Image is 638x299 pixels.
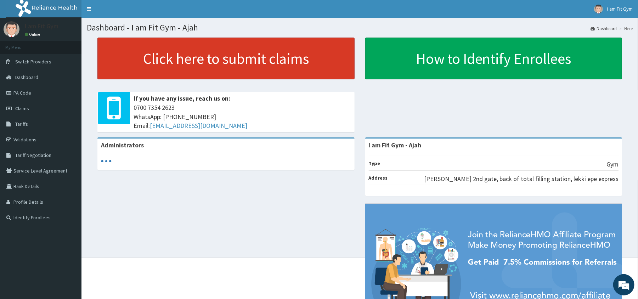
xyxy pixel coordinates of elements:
b: Type [369,160,380,167]
span: I am Fit Gym [607,6,633,12]
p: I am Fit Gym [25,23,58,29]
a: Dashboard [591,26,617,32]
span: Tariff Negotiation [15,152,51,158]
b: Administrators [101,141,144,149]
a: How to Identify Enrollees [365,38,622,79]
img: User Image [4,21,19,37]
p: Gym [606,160,619,169]
p: [PERSON_NAME] 2nd gate, back of total filling station, lekki epe express [424,174,619,184]
b: Address [369,175,388,181]
svg: audio-loading [101,156,112,167]
span: Tariffs [15,121,28,127]
h1: Dashboard - I am Fit Gym - Ajah [87,23,633,32]
a: [EMAIL_ADDRESS][DOMAIN_NAME] [150,122,247,130]
span: 0700 7354 2623 WhatsApp: [PHONE_NUMBER] Email: [134,103,351,130]
a: Click here to submit claims [97,38,355,79]
li: Here [617,26,633,32]
span: Dashboard [15,74,38,80]
img: User Image [594,5,603,13]
b: If you have any issue, reach us on: [134,94,230,102]
a: Online [25,32,42,37]
span: Switch Providers [15,58,51,65]
span: Claims [15,105,29,112]
strong: I am Fit Gym - Ajah [369,141,422,149]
